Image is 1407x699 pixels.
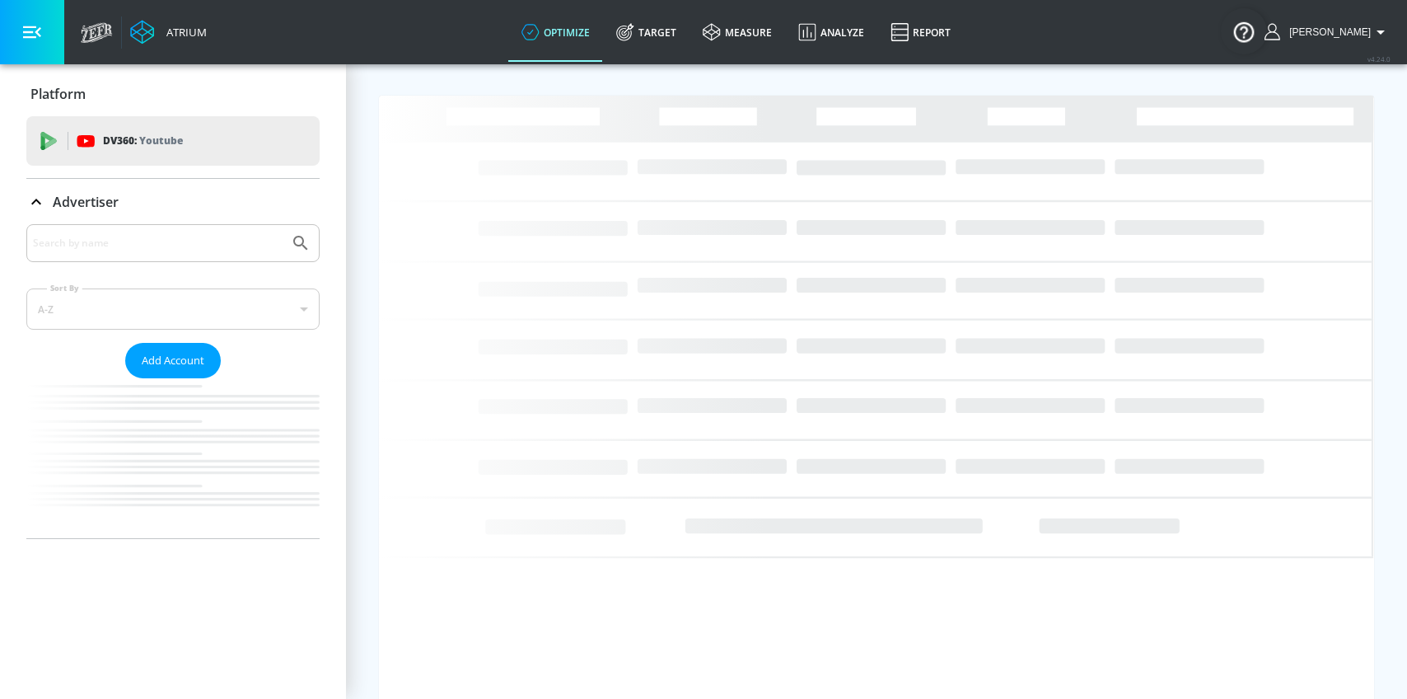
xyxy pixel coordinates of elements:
button: [PERSON_NAME] [1264,22,1391,42]
a: optimize [508,2,603,62]
div: Advertiser [26,224,320,538]
button: Open Resource Center [1221,8,1267,54]
div: DV360: Youtube [26,116,320,166]
p: Youtube [139,132,183,149]
div: A-Z [26,289,320,330]
button: Add Account [125,343,221,378]
nav: list of Advertiser [26,378,320,538]
span: login as: veronica.hernandez@zefr.com [1283,26,1371,38]
p: DV360: [103,132,183,150]
a: Report [877,2,964,62]
span: v 4.24.0 [1367,54,1391,63]
p: Advertiser [53,193,119,211]
a: Target [603,2,689,62]
p: Platform [30,85,86,103]
div: Atrium [160,25,207,40]
a: Analyze [785,2,877,62]
div: Advertiser [26,179,320,225]
label: Sort By [47,283,82,293]
a: measure [689,2,785,62]
span: Add Account [142,351,204,370]
div: Platform [26,71,320,117]
input: Search by name [33,232,283,254]
a: Atrium [130,20,207,45]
